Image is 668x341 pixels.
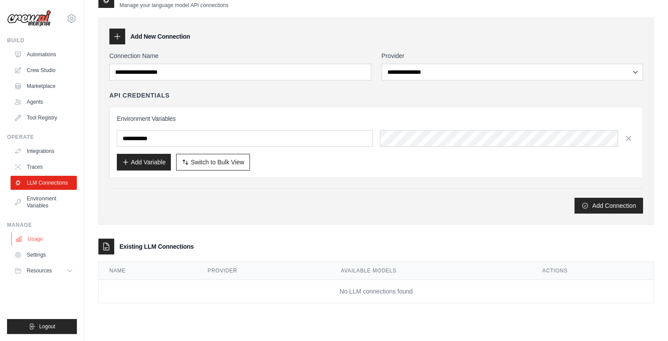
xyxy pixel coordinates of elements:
th: Name [99,262,197,280]
div: Build [7,37,77,44]
div: Manage [7,221,77,229]
a: Crew Studio [11,63,77,77]
p: Manage your language model API connections [119,2,228,9]
th: Available Models [330,262,532,280]
th: Actions [532,262,654,280]
h3: Existing LLM Connections [119,242,194,251]
a: Tool Registry [11,111,77,125]
span: Resources [27,267,52,274]
a: Automations [11,47,77,62]
a: Usage [11,232,78,246]
th: Provider [197,262,330,280]
a: Traces [11,160,77,174]
span: Switch to Bulk View [191,158,244,167]
button: Logout [7,319,77,334]
button: Switch to Bulk View [176,154,250,170]
a: Settings [11,248,77,262]
a: LLM Connections [11,176,77,190]
td: No LLM connections found [99,280,654,303]
button: Resources [11,264,77,278]
img: Logo [7,10,51,27]
h3: Add New Connection [130,32,190,41]
label: Connection Name [109,51,371,60]
button: Add Variable [117,154,171,170]
h3: Environment Variables [117,114,636,123]
label: Provider [382,51,643,60]
div: Operate [7,134,77,141]
a: Marketplace [11,79,77,93]
a: Integrations [11,144,77,158]
button: Add Connection [574,198,643,214]
h4: API Credentials [109,91,170,100]
span: Logout [39,323,55,330]
a: Environment Variables [11,192,77,213]
a: Agents [11,95,77,109]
